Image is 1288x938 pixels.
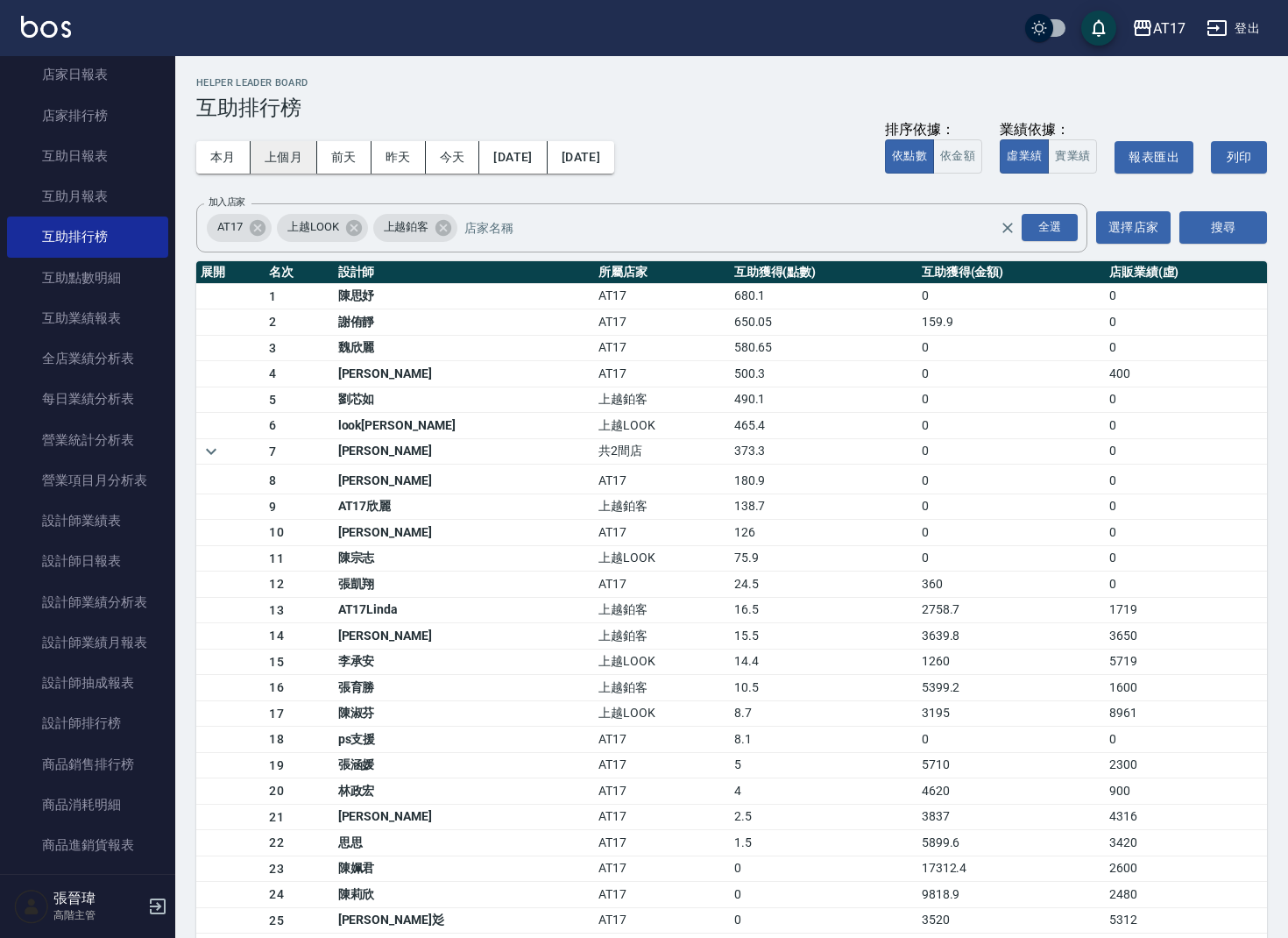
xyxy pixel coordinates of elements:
[277,214,368,242] div: 上越LOOK
[269,732,284,746] span: 18
[730,413,917,439] td: 465.4
[334,261,595,284] th: 設計師
[251,141,317,174] button: 上個月
[933,139,982,174] button: 依金額
[917,494,1105,520] td: 0
[334,361,595,387] td: [PERSON_NAME]
[334,309,595,336] td: 謝侑靜
[1105,907,1267,934] td: 5312
[995,216,1020,240] button: Clear
[7,703,168,743] a: 設計師排行榜
[373,218,440,236] span: 上越鉑客
[917,413,1105,439] td: 0
[917,830,1105,856] td: 5899.6
[730,882,917,908] td: 0
[334,387,595,413] td: 劉芯如
[269,444,276,458] span: 7
[594,520,729,546] td: AT17
[317,141,372,174] button: 前天
[730,545,917,572] td: 75.9
[1105,361,1267,387] td: 400
[730,597,917,623] td: 16.5
[269,835,284,849] span: 22
[1105,597,1267,623] td: 1719
[7,96,168,136] a: 店家排行榜
[7,298,168,338] a: 互助業績報表
[594,778,729,805] td: AT17
[426,141,480,174] button: 今天
[594,700,729,727] td: 上越LOOK
[7,582,168,622] a: 設計師業績分析表
[7,825,168,865] a: 商品進銷貨報表
[334,882,595,908] td: 陳莉欣
[594,675,729,701] td: 上越鉑客
[730,309,917,336] td: 650.05
[730,387,917,413] td: 490.1
[1000,121,1097,139] div: 業績依據：
[730,283,917,309] td: 680.1
[1105,882,1267,908] td: 2480
[196,141,251,174] button: 本月
[14,889,49,924] img: Person
[730,700,917,727] td: 8.7
[334,438,595,465] td: [PERSON_NAME]
[1105,520,1267,546] td: 0
[730,438,917,465] td: 373.3
[730,830,917,856] td: 1.5
[594,438,729,465] td: 共2間店
[209,195,245,209] label: 加入店家
[207,214,272,242] div: AT17
[917,727,1105,753] td: 0
[594,545,729,572] td: 上越LOOK
[7,54,168,95] a: 店家日報表
[7,176,168,217] a: 互助月報表
[917,520,1105,546] td: 0
[730,572,917,598] td: 24.5
[594,804,729,830] td: AT17
[1105,413,1267,439] td: 0
[1105,778,1267,805] td: 900
[1105,387,1267,413] td: 0
[917,907,1105,934] td: 3520
[269,680,284,694] span: 16
[917,361,1105,387] td: 0
[7,501,168,541] a: 設計師業績表
[1105,261,1267,284] th: 店販業績(虛)
[277,218,350,236] span: 上越LOOK
[594,494,729,520] td: 上越鉑客
[7,663,168,703] a: 設計師抽成報表
[730,752,917,778] td: 5
[269,473,276,487] span: 8
[917,468,1105,494] td: 0
[730,494,917,520] td: 138.7
[334,700,595,727] td: 陳淑芬
[196,96,1267,120] h3: 互助排行榜
[730,856,917,882] td: 0
[207,218,253,236] span: AT17
[269,810,284,824] span: 21
[594,468,729,494] td: AT17
[594,856,729,882] td: AT17
[269,551,284,565] span: 11
[1200,12,1267,45] button: 登出
[269,603,284,617] span: 13
[594,261,729,284] th: 所屬店家
[1105,545,1267,572] td: 0
[269,315,276,329] span: 2
[730,675,917,701] td: 10.5
[269,418,276,432] span: 6
[917,623,1105,650] td: 3639.8
[594,413,729,439] td: 上越LOOK
[269,629,284,643] span: 14
[1105,856,1267,882] td: 2600
[7,338,168,379] a: 全店業績分析表
[594,597,729,623] td: 上越鉑客
[594,387,729,413] td: 上越鉑客
[885,139,934,174] button: 依點數
[334,413,595,439] td: look[PERSON_NAME]
[594,882,729,908] td: AT17
[334,283,595,309] td: 陳思妤
[917,309,1105,336] td: 159.9
[265,261,333,284] th: 名次
[7,136,168,176] a: 互助日報表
